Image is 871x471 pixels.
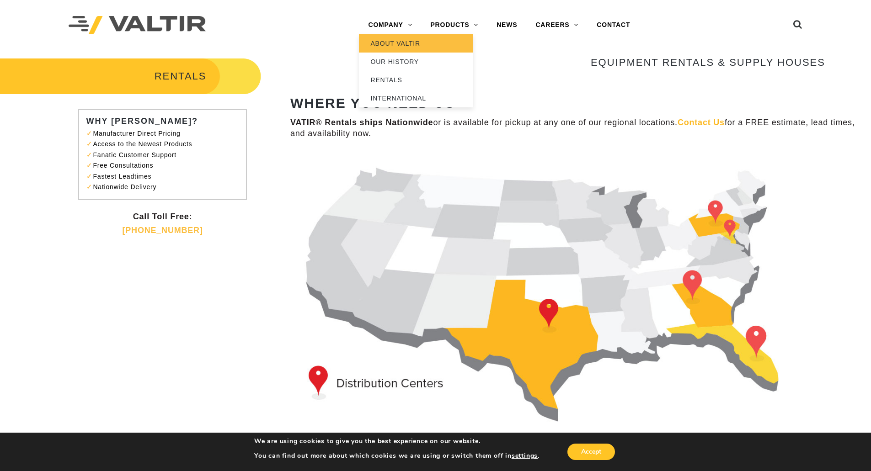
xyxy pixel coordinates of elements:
p: We are using cookies to give you the best experience on our website. [254,437,540,445]
a: Contact Us [678,118,725,127]
a: CONTACT [588,16,639,34]
a: OUR HISTORY [359,53,473,71]
img: dist-map-1 [290,153,825,427]
p: You can find out more about which cookies we are using or switch them off in . [254,452,540,460]
a: COMPANY [359,16,421,34]
li: Free Consultations [91,160,239,171]
h3: EQUIPMENT RENTALS & SUPPLY HOUSES [290,57,825,68]
strong: VATIR® Rentals ships Nationwide [290,118,433,127]
p: or is available for pickup at any one of our regional locations. for a FREE estimate, lead times,... [290,117,857,139]
a: PRODUCTS [421,16,487,34]
li: Fastest Leadtimes [91,171,239,182]
li: Access to the Newest Products [91,139,239,149]
a: INTERNATIONAL [359,89,473,107]
h3: WHY [PERSON_NAME]? [86,117,243,126]
li: Nationwide Delivery [91,182,239,192]
a: ABOUT VALTIR [359,34,473,53]
button: settings [512,452,538,460]
a: [PHONE_NUMBER] [122,226,203,235]
li: Manufacturer Direct Pricing [91,128,239,139]
strong: Call Toll Free: [133,212,192,221]
img: Valtir [69,16,206,35]
li: Fanatic Customer Support [91,150,239,160]
button: Accept [567,444,615,460]
a: CAREERS [526,16,588,34]
a: RENTALS [359,71,473,89]
a: NEWS [487,16,526,34]
strong: WHERE YOU NEED US [290,95,455,111]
